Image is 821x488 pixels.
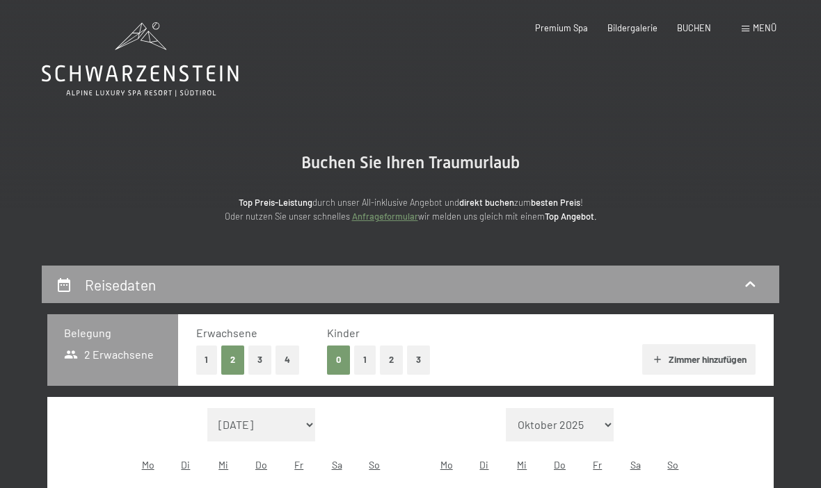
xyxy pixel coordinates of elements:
button: 3 [407,345,430,374]
button: 3 [248,345,271,374]
a: Bildergalerie [607,22,657,33]
a: Premium Spa [535,22,588,33]
button: Zimmer hinzufügen [642,344,756,375]
a: BUCHEN [677,22,711,33]
h2: Reisedaten [85,276,156,293]
span: Kinder [327,326,360,339]
button: 1 [354,345,376,374]
abbr: Sonntag [667,459,678,471]
abbr: Samstag [630,459,641,471]
span: Erwachsene [196,326,257,339]
abbr: Sonntag [369,459,380,471]
p: durch unser All-inklusive Angebot und zum ! Oder nutzen Sie unser schnelles wir melden uns gleich... [132,195,689,224]
button: 1 [196,345,218,374]
button: 4 [276,345,299,374]
button: 2 [380,345,403,374]
button: 2 [221,345,244,374]
strong: Top Angebot. [545,211,597,222]
strong: besten Preis [531,197,580,208]
abbr: Dienstag [479,459,488,471]
abbr: Donnerstag [554,459,566,471]
strong: Top Preis-Leistung [239,197,312,208]
abbr: Dienstag [181,459,190,471]
abbr: Montag [440,459,453,471]
span: Menü [753,22,776,33]
abbr: Mittwoch [517,459,527,471]
h3: Belegung [64,325,161,341]
span: Buchen Sie Ihren Traumurlaub [301,153,520,172]
button: 0 [327,345,350,374]
abbr: Samstag [332,459,342,471]
abbr: Freitag [294,459,303,471]
strong: direkt buchen [459,197,514,208]
a: Anfrageformular [352,211,418,222]
abbr: Donnerstag [255,459,267,471]
span: 2 Erwachsene [64,347,154,362]
abbr: Freitag [593,459,602,471]
abbr: Mittwoch [218,459,228,471]
abbr: Montag [142,459,154,471]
